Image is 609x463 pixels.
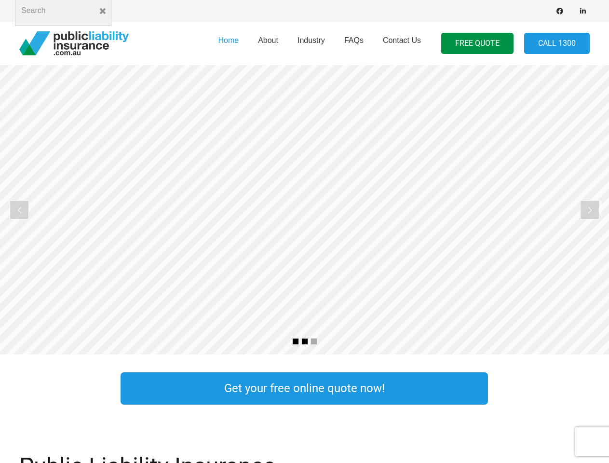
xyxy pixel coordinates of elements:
a: Call 1300 [524,33,590,54]
button: Close [94,2,111,20]
a: Link [507,370,609,407]
a: Facebook [553,4,567,18]
a: Get your free online quote now! [121,372,488,405]
a: FAQs [335,19,373,68]
span: About [258,36,278,44]
span: Industry [298,36,325,44]
a: LinkedIn [576,4,590,18]
a: pli_logotransparent [19,31,129,55]
a: FREE QUOTE [441,33,514,54]
a: Home [208,19,248,68]
span: Contact Us [383,36,421,44]
a: Industry [288,19,335,68]
a: About [248,19,288,68]
span: Home [218,36,239,44]
span: FAQs [344,36,364,44]
a: Contact Us [373,19,431,68]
